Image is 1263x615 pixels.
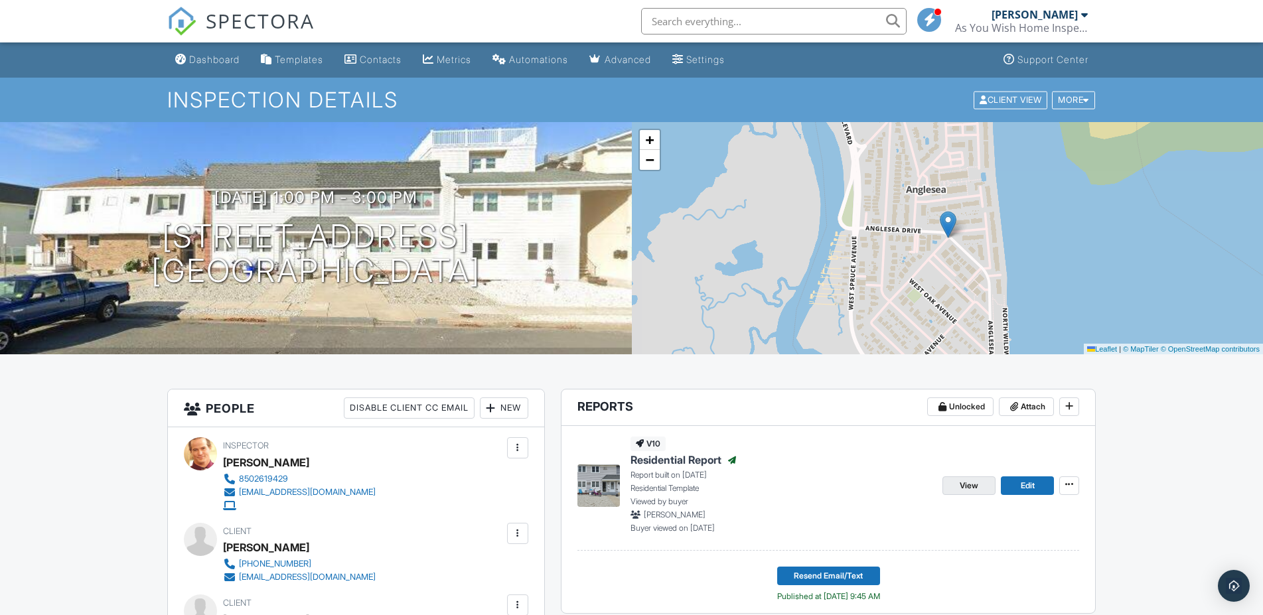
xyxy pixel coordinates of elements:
[167,7,196,36] img: The Best Home Inspection Software - Spectora
[170,48,245,72] a: Dashboard
[1218,570,1250,602] div: Open Intercom Messenger
[667,48,730,72] a: Settings
[206,7,315,34] span: SPECTORA
[686,54,725,65] div: Settings
[360,54,402,65] div: Contacts
[275,54,323,65] div: Templates
[1161,345,1260,353] a: © OpenStreetMap contributors
[1052,91,1095,109] div: More
[167,18,315,46] a: SPECTORA
[487,48,573,72] a: Automations (Basic)
[223,452,309,472] div: [PERSON_NAME]
[972,94,1051,104] a: Client View
[584,48,656,72] a: Advanced
[189,54,240,65] div: Dashboard
[605,54,651,65] div: Advanced
[344,397,475,419] div: Disable Client CC Email
[640,130,660,150] a: Zoom in
[256,48,329,72] a: Templates
[223,486,376,499] a: [EMAIL_ADDRESS][DOMAIN_NAME]
[239,559,311,569] div: [PHONE_NUMBER]
[640,150,660,170] a: Zoom out
[167,88,1096,111] h1: Inspection Details
[239,487,376,498] div: [EMAIL_ADDRESS][DOMAIN_NAME]
[641,8,907,34] input: Search everything...
[1087,345,1117,353] a: Leaflet
[223,571,376,584] a: [EMAIL_ADDRESS][DOMAIN_NAME]
[223,441,269,450] span: Inspector
[151,219,481,289] h1: [STREET_ADDRESS] [GEOGRAPHIC_DATA]
[1119,345,1121,353] span: |
[940,211,956,238] img: Marker
[480,397,528,419] div: New
[992,8,1078,21] div: [PERSON_NAME]
[223,472,376,486] a: 8502619429
[239,474,288,484] div: 8502619429
[223,557,376,571] a: [PHONE_NUMBER]
[974,91,1047,109] div: Client View
[417,48,477,72] a: Metrics
[223,598,252,608] span: Client
[1123,345,1159,353] a: © MapTiler
[955,21,1088,34] div: As You Wish Home Inspection LLC
[645,151,654,168] span: −
[223,537,309,557] div: [PERSON_NAME]
[998,48,1094,72] a: Support Center
[168,389,544,427] h3: People
[645,131,654,148] span: +
[509,54,568,65] div: Automations
[339,48,407,72] a: Contacts
[223,526,252,536] span: Client
[214,188,417,206] h3: [DATE] 1:00 pm - 3:00 pm
[437,54,471,65] div: Metrics
[1017,54,1088,65] div: Support Center
[239,572,376,582] div: [EMAIL_ADDRESS][DOMAIN_NAME]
